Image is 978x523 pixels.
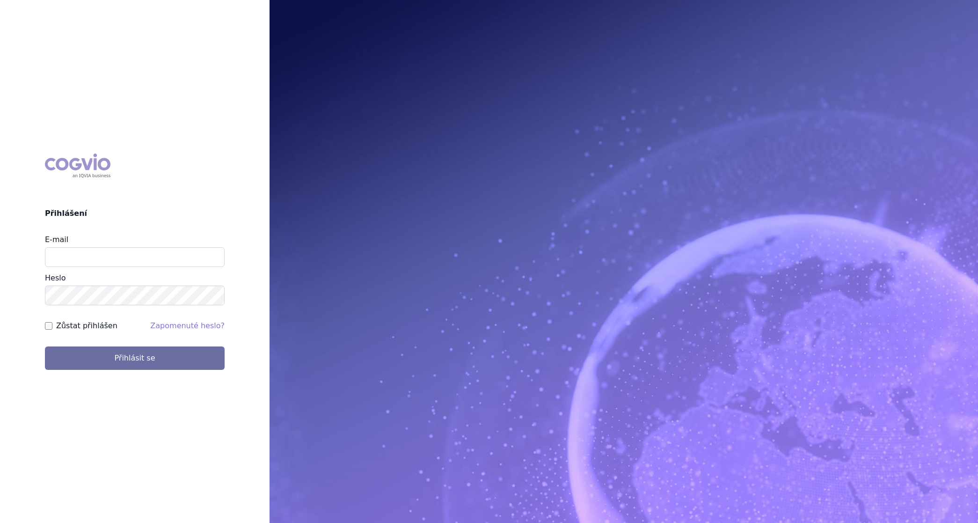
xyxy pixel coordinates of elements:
[56,320,117,331] label: Zůstat přihlášen
[45,154,110,178] div: COGVIO
[150,321,225,330] a: Zapomenuté heslo?
[45,208,225,219] h2: Přihlášení
[45,273,66,282] label: Heslo
[45,346,225,370] button: Přihlásit se
[45,235,68,244] label: E-mail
